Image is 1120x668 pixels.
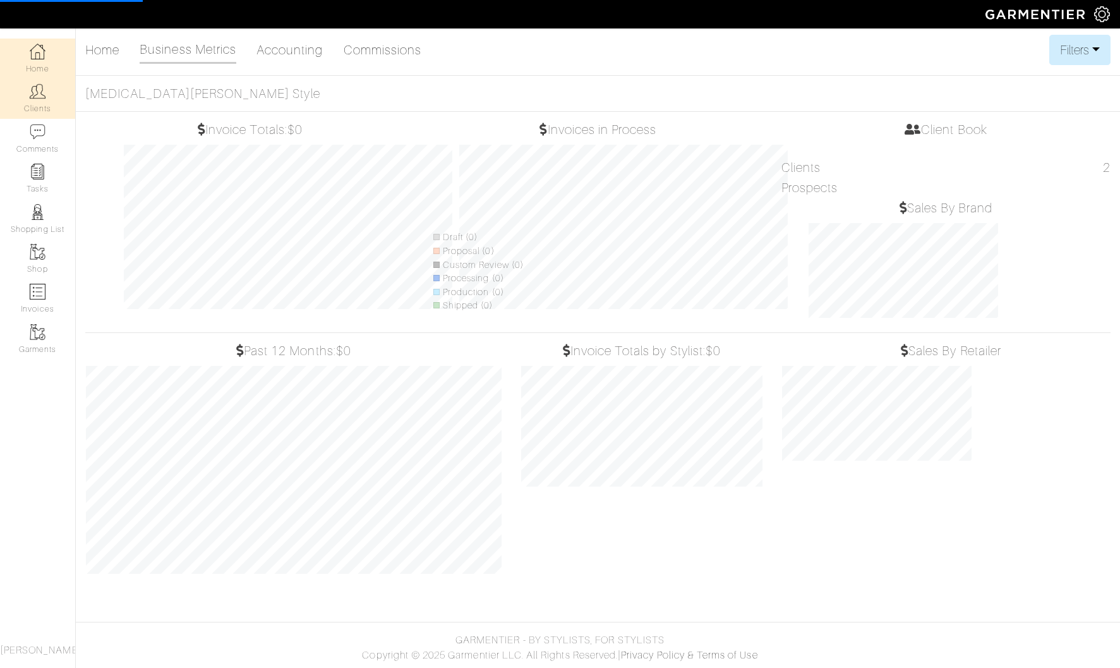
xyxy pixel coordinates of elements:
[287,123,303,137] span: $0
[140,37,236,64] a: Business Metrics
[433,258,524,272] li: Custom Review (0)
[30,164,45,179] img: reminder-icon-8004d30b9f0a5d33ae49ab947aed9ed385cf756f9e5892f1edd6e32f2345188e.png
[85,86,1111,101] h5: [MEDICAL_DATA][PERSON_NAME] Style
[781,200,1111,216] h5: Sales By Brand
[433,272,524,286] li: Processing (0)
[30,83,45,99] img: clients-icon-6bae9207a08558b7cb47a8932f037763ab4055f8c8b6bfacd5dc20c3e0201464.png
[344,37,422,63] a: Commissions
[781,122,1111,137] h5: Client Book
[1103,160,1111,175] div: 2
[30,244,45,260] img: garments-icon-b7da505a4dc4fd61783c78ac3ca0ef83fa9d6f193b1c9dc38574b1d14d53ca28.png
[706,344,721,358] span: $0
[86,122,414,137] h5: Invoice Totals:
[30,324,45,340] img: garments-icon-b7da505a4dc4fd61783c78ac3ca0ef83fa9d6f193b1c9dc38574b1d14d53ca28.png
[433,231,524,245] li: Draft (0)
[979,3,1094,25] img: garmentier-logo-header-white-b43fb05a5012e4ada735d5af1a66efaba907eab6374d6393d1fbf88cb4ef424d.png
[433,286,524,300] li: Production (0)
[433,245,524,258] li: Proposal (0)
[433,299,524,313] li: Shipped (0)
[30,204,45,220] img: stylists-icon-eb353228a002819b7ec25b43dbf5f0378dd9e0616d9560372ff212230b889e62.png
[336,344,351,358] span: $0
[362,650,618,661] span: Copyright © 2025 Garmentier LLC. All Rights Reserved.
[782,343,1111,358] h5: Sales By Retailer
[1094,6,1110,22] img: gear-icon-white-bd11855cb880d31180b6d7d6211b90ccbf57a29d726f0c71d8c61bd08dd39cc2.png
[621,650,757,661] a: Privacy Policy & Terms of Use
[85,37,119,63] a: Home
[30,124,45,140] img: comment-icon-a0a6a9ef722e966f86d9cbdc48e553b5cf19dbc54f86b18d962a5391bc8f6eb6.png
[1049,35,1111,65] button: Filters
[781,160,1111,175] h5: Clients
[256,37,323,63] a: Accounting
[30,44,45,59] img: dashboard-icon-dbcd8f5a0b271acd01030246c82b418ddd0df26cd7fceb0bd07c9910d44c42f6.png
[781,180,1111,195] h5: Prospects
[521,343,762,358] h5: Invoice Totals by Stylist:
[86,343,502,358] h5: Past 12 Months:
[434,122,762,137] h5: Invoices in Process
[30,284,45,300] img: orders-icon-0abe47150d42831381b5fb84f609e132dff9fe21cb692f30cb5eec754e2cba89.png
